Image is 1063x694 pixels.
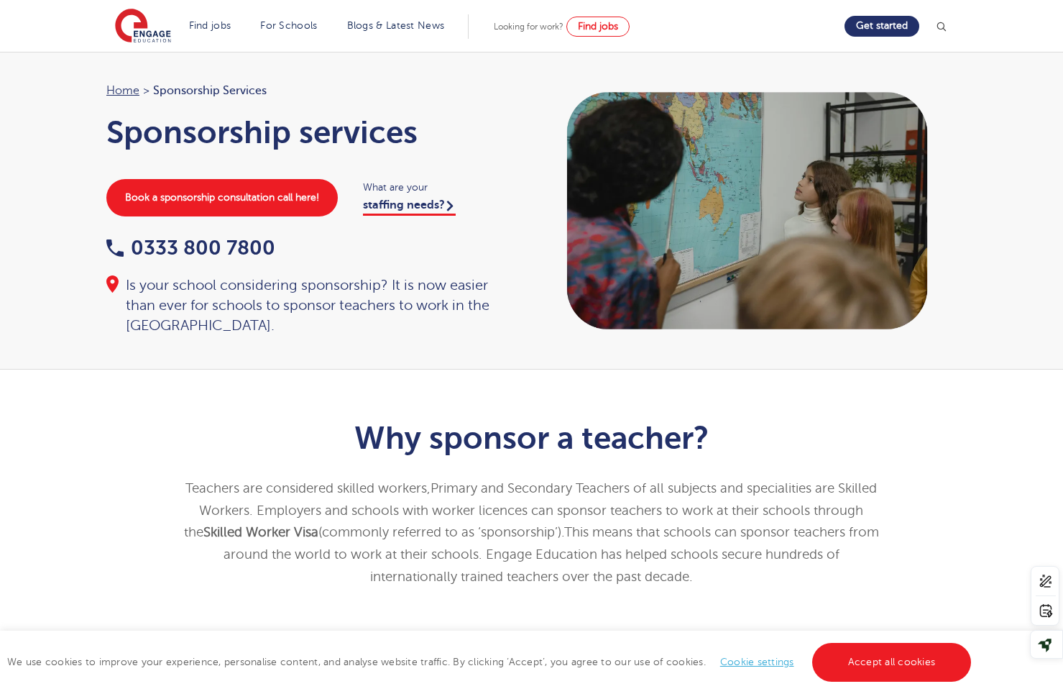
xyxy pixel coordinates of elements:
strong: Skilled Worker Visa [203,525,318,539]
b: Why sponsor a teacher? [354,420,709,456]
span: We use cookies to improve your experience, personalise content, and analyse website traffic. By c... [7,657,975,667]
span: This means that schools can sponsor teachers from around the world to work at their schools. Enga... [224,525,879,583]
a: Find jobs [189,20,231,31]
span: > [143,84,149,97]
span: mployers and schools with worker licences can sponsor teachers to work at their schools through t... [184,503,864,540]
span: Looking for work? [494,22,563,32]
a: Accept all cookies [812,643,972,682]
h1: Sponsorship services [106,114,517,150]
span: Sponsorship Services [153,81,267,100]
a: staffing needs? [363,198,456,216]
div: Is your school considering sponsorship? It is now easier than ever for schools to sponsor teacher... [106,275,517,336]
a: Find jobs [566,17,630,37]
span: Teachers are considered skilled workers, [185,481,431,496]
a: Get started [845,16,919,37]
span: Primary and Secondary Teachers of all subjects and specialities are Skilled Workers. E [199,481,877,518]
a: Home [106,84,139,97]
nav: breadcrumb [106,81,517,100]
a: Blogs & Latest News [347,20,445,31]
img: Engage Education [115,9,171,45]
span: What are your [363,179,517,196]
a: 0333 800 7800 [106,237,275,259]
a: For Schools [260,20,317,31]
a: Cookie settings [720,657,794,667]
a: Book a sponsorship consultation call here! [106,179,338,216]
span: Find jobs [578,21,618,32]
